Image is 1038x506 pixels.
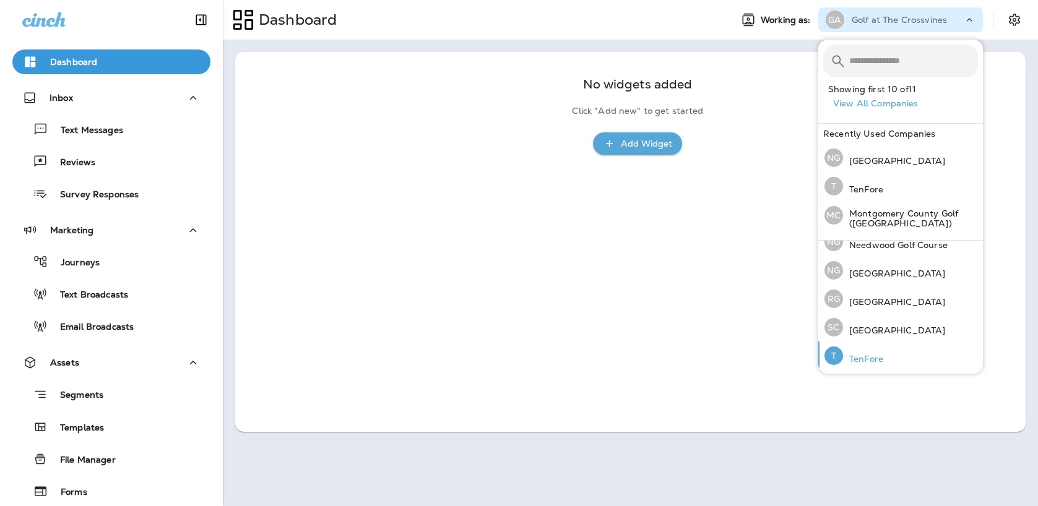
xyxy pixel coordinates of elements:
div: Add Widget [621,136,672,152]
p: Montgomery County Golf ([GEOGRAPHIC_DATA]) [843,208,978,228]
p: Needwood Golf Course [843,240,948,250]
p: Templates [48,422,104,434]
div: SC [824,318,843,337]
p: Inbox [50,93,73,103]
button: Settings [1003,9,1026,31]
button: Forms [12,478,210,504]
p: [GEOGRAPHIC_DATA] [843,325,945,335]
button: Email Broadcasts [12,313,210,339]
p: Showing first 10 of 11 [828,84,983,94]
p: Journeys [48,257,100,269]
span: Working as: [761,15,813,25]
button: TTenFore [818,172,983,200]
p: TenFore [843,354,883,364]
button: Text Broadcasts [12,281,210,307]
p: [GEOGRAPHIC_DATA] [843,156,945,166]
button: Marketing [12,218,210,242]
p: Dashboard [50,57,97,67]
button: Segments [12,381,210,408]
button: Add Widget [593,132,682,155]
div: MC [824,206,843,225]
button: Collapse Sidebar [184,7,218,32]
button: RG[GEOGRAPHIC_DATA] [818,285,983,313]
div: NG [824,233,843,251]
button: Text Messages [12,116,210,142]
button: Survey Responses [12,181,210,207]
button: TTenFore [818,341,983,370]
button: MCMontgomery County Golf ([GEOGRAPHIC_DATA]) [818,200,983,230]
div: NG [824,261,843,280]
div: GA [826,11,844,29]
div: NG [824,148,843,167]
div: RG [824,289,843,308]
button: Assets [12,350,210,375]
button: NG[GEOGRAPHIC_DATA] [818,256,983,285]
p: Text Messages [48,125,123,137]
button: NG[GEOGRAPHIC_DATA] [818,144,983,172]
div: Recently Used Companies [818,124,983,144]
div: T [824,346,843,365]
button: Templates [12,414,210,440]
button: Journeys [12,249,210,275]
p: Dashboard [254,11,337,29]
p: Email Broadcasts [48,322,134,333]
button: NGNeedwood Golf Course [818,228,983,256]
p: TenFore [843,184,883,194]
p: [GEOGRAPHIC_DATA] [843,297,945,307]
p: File Manager [48,455,116,466]
p: Reviews [48,157,95,169]
p: Forms [48,487,87,499]
p: Marketing [50,225,93,235]
p: No widgets added [583,79,692,90]
p: Survey Responses [48,189,139,201]
p: Text Broadcasts [48,289,128,301]
button: Dashboard [12,49,210,74]
button: SC[GEOGRAPHIC_DATA] [818,313,983,341]
div: T [824,177,843,195]
p: [GEOGRAPHIC_DATA] [843,268,945,278]
button: Reviews [12,148,210,174]
p: Segments [48,390,103,402]
button: File Manager [12,446,210,472]
button: View All Companies [828,94,983,113]
button: Inbox [12,85,210,110]
p: Click "Add new" to get started [572,106,703,116]
p: Golf at The Crossvines [852,15,947,25]
p: Assets [50,358,79,367]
